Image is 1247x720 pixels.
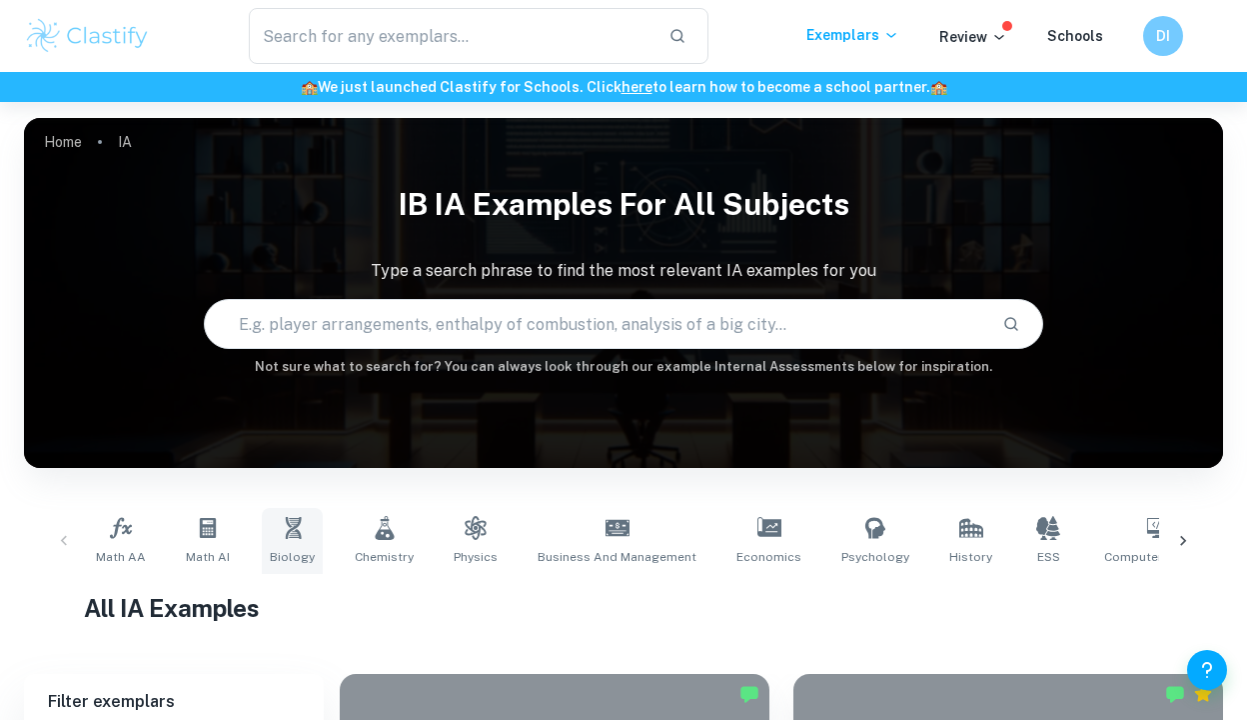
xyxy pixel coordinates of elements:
img: Marked [739,684,759,704]
h1: IB IA examples for all subjects [24,174,1223,235]
h6: DI [1152,25,1175,47]
span: Psychology [841,548,909,566]
span: Math AA [96,548,146,566]
span: Math AI [186,548,230,566]
a: Home [44,128,82,156]
input: Search for any exemplars... [249,8,651,64]
span: History [949,548,992,566]
button: Help and Feedback [1187,650,1227,690]
input: E.g. player arrangements, enthalpy of combustion, analysis of a big city... [205,296,986,352]
span: 🏫 [930,79,947,95]
span: Economics [736,548,801,566]
a: here [622,79,652,95]
span: 🏫 [301,79,318,95]
span: Computer Science [1104,548,1212,566]
h6: Not sure what to search for? You can always look through our example Internal Assessments below f... [24,357,1223,377]
button: Search [994,307,1028,341]
h6: We just launched Clastify for Schools. Click to learn how to become a school partner. [4,76,1243,98]
button: DI [1143,16,1183,56]
div: Premium [1193,684,1213,704]
img: Marked [1165,684,1185,704]
img: Clastify logo [24,16,151,56]
h1: All IA Examples [84,590,1163,626]
p: IA [118,131,132,153]
span: ESS [1037,548,1060,566]
span: Business and Management [538,548,696,566]
span: Physics [454,548,498,566]
p: Review [939,26,1007,48]
span: Biology [270,548,315,566]
p: Type a search phrase to find the most relevant IA examples for you [24,259,1223,283]
a: Schools [1047,28,1103,44]
span: Chemistry [355,548,414,566]
p: Exemplars [806,24,899,46]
